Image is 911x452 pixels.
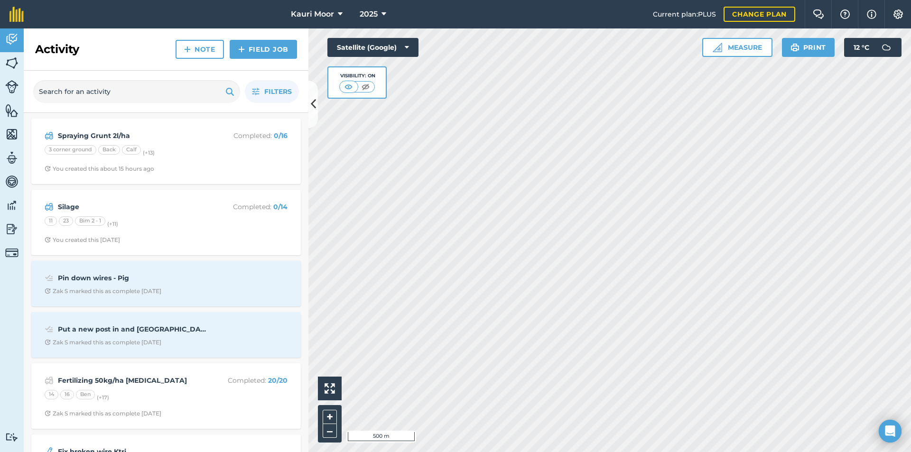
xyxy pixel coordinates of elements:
img: Clock with arrow pointing clockwise [45,339,51,345]
img: A cog icon [892,9,904,19]
a: Field Job [230,40,297,59]
img: Clock with arrow pointing clockwise [45,410,51,416]
strong: 20 / 20 [268,376,288,385]
button: – [323,424,337,438]
div: 23 [59,216,73,226]
button: Measure [702,38,772,57]
strong: Put a new post in and [GEOGRAPHIC_DATA] [58,324,208,334]
img: Two speech bubbles overlapping with the left bubble in the forefront [813,9,824,19]
img: svg+xml;base64,PD94bWwgdmVyc2lvbj0iMS4wIiBlbmNvZGluZz0idXRmLTgiPz4KPCEtLSBHZW5lcmF0b3I6IEFkb2JlIE... [5,151,19,165]
div: Visibility: On [339,72,375,80]
img: svg+xml;base64,PD94bWwgdmVyc2lvbj0iMS4wIiBlbmNvZGluZz0idXRmLTgiPz4KPCEtLSBHZW5lcmF0b3I6IEFkb2JlIE... [5,246,19,259]
p: Completed : [212,375,288,386]
div: Calf [122,145,141,155]
img: Four arrows, one pointing top left, one top right, one bottom right and the last bottom left [325,383,335,394]
button: Print [782,38,835,57]
strong: Fertilizing 50kg/ha [MEDICAL_DATA] [58,375,208,386]
img: svg+xml;base64,PD94bWwgdmVyc2lvbj0iMS4wIiBlbmNvZGluZz0idXRmLTgiPz4KPCEtLSBHZW5lcmF0b3I6IEFkb2JlIE... [45,201,54,212]
img: svg+xml;base64,PD94bWwgdmVyc2lvbj0iMS4wIiBlbmNvZGluZz0idXRmLTgiPz4KPCEtLSBHZW5lcmF0b3I6IEFkb2JlIE... [5,198,19,212]
img: svg+xml;base64,PHN2ZyB4bWxucz0iaHR0cDovL3d3dy53My5vcmcvMjAwMC9zdmciIHdpZHRoPSIxOSIgaGVpZ2h0PSIyNC... [790,42,799,53]
img: svg+xml;base64,PD94bWwgdmVyc2lvbj0iMS4wIiBlbmNvZGluZz0idXRmLTgiPz4KPCEtLSBHZW5lcmF0b3I6IEFkb2JlIE... [5,32,19,46]
img: svg+xml;base64,PD94bWwgdmVyc2lvbj0iMS4wIiBlbmNvZGluZz0idXRmLTgiPz4KPCEtLSBHZW5lcmF0b3I6IEFkb2JlIE... [45,323,54,335]
img: Clock with arrow pointing clockwise [45,237,51,243]
a: SilageCompleted: 0/141123Bim 2 - 1(+11)Clock with arrow pointing clockwiseYou created this [DATE] [37,195,295,249]
div: You created this about 15 hours ago [45,165,154,173]
img: A question mark icon [839,9,851,19]
a: Spraying Grunt 2l/haCompleted: 0/163 corner groundBackCalf(+13)Clock with arrow pointing clockwis... [37,124,295,178]
div: Zak S marked this as complete [DATE] [45,339,161,346]
img: Clock with arrow pointing clockwise [45,166,51,172]
a: Pin down wires - PigClock with arrow pointing clockwiseZak S marked this as complete [DATE] [37,267,295,301]
img: svg+xml;base64,PHN2ZyB4bWxucz0iaHR0cDovL3d3dy53My5vcmcvMjAwMC9zdmciIHdpZHRoPSI1MCIgaGVpZ2h0PSI0MC... [343,82,354,92]
img: svg+xml;base64,PHN2ZyB4bWxucz0iaHR0cDovL3d3dy53My5vcmcvMjAwMC9zdmciIHdpZHRoPSIxNCIgaGVpZ2h0PSIyNC... [238,44,245,55]
div: Zak S marked this as complete [DATE] [45,410,161,417]
img: svg+xml;base64,PHN2ZyB4bWxucz0iaHR0cDovL3d3dy53My5vcmcvMjAwMC9zdmciIHdpZHRoPSIxNyIgaGVpZ2h0PSIxNy... [867,9,876,20]
p: Completed : [212,130,288,141]
img: svg+xml;base64,PHN2ZyB4bWxucz0iaHR0cDovL3d3dy53My5vcmcvMjAwMC9zdmciIHdpZHRoPSI1NiIgaGVpZ2h0PSI2MC... [5,103,19,118]
img: Clock with arrow pointing clockwise [45,288,51,294]
img: svg+xml;base64,PHN2ZyB4bWxucz0iaHR0cDovL3d3dy53My5vcmcvMjAwMC9zdmciIHdpZHRoPSIxNCIgaGVpZ2h0PSIyNC... [184,44,191,55]
img: fieldmargin Logo [9,7,24,22]
img: svg+xml;base64,PHN2ZyB4bWxucz0iaHR0cDovL3d3dy53My5vcmcvMjAwMC9zdmciIHdpZHRoPSI1MCIgaGVpZ2h0PSI0MC... [360,82,372,92]
img: svg+xml;base64,PD94bWwgdmVyc2lvbj0iMS4wIiBlbmNvZGluZz0idXRmLTgiPz4KPCEtLSBHZW5lcmF0b3I6IEFkb2JlIE... [877,38,896,57]
small: (+ 13 ) [143,149,155,156]
strong: Silage [58,202,208,212]
span: 2025 [360,9,378,20]
div: Open Intercom Messenger [879,420,902,443]
small: (+ 11 ) [107,221,118,227]
img: svg+xml;base64,PD94bWwgdmVyc2lvbj0iMS4wIiBlbmNvZGluZz0idXRmLTgiPz4KPCEtLSBHZW5lcmF0b3I6IEFkb2JlIE... [5,222,19,236]
img: svg+xml;base64,PHN2ZyB4bWxucz0iaHR0cDovL3d3dy53My5vcmcvMjAwMC9zdmciIHdpZHRoPSIxOSIgaGVpZ2h0PSIyNC... [225,86,234,97]
div: 11 [45,216,57,226]
p: Completed : [212,202,288,212]
img: svg+xml;base64,PD94bWwgdmVyc2lvbj0iMS4wIiBlbmNvZGluZz0idXRmLTgiPz4KPCEtLSBHZW5lcmF0b3I6IEFkb2JlIE... [5,80,19,93]
div: 3 corner ground [45,145,96,155]
input: Search for an activity [33,80,240,103]
a: Fertilizing 50kg/ha [MEDICAL_DATA]Completed: 20/201416Ben(+17)Clock with arrow pointing clockwise... [37,369,295,423]
img: svg+xml;base64,PD94bWwgdmVyc2lvbj0iMS4wIiBlbmNvZGluZz0idXRmLTgiPz4KPCEtLSBHZW5lcmF0b3I6IEFkb2JlIE... [5,175,19,189]
img: svg+xml;base64,PHN2ZyB4bWxucz0iaHR0cDovL3d3dy53My5vcmcvMjAwMC9zdmciIHdpZHRoPSI1NiIgaGVpZ2h0PSI2MC... [5,56,19,70]
div: Back [98,145,120,155]
img: svg+xml;base64,PHN2ZyB4bWxucz0iaHR0cDovL3d3dy53My5vcmcvMjAwMC9zdmciIHdpZHRoPSI1NiIgaGVpZ2h0PSI2MC... [5,127,19,141]
button: + [323,410,337,424]
span: 12 ° C [854,38,869,57]
strong: 0 / 14 [273,203,288,211]
small: (+ 17 ) [97,394,109,401]
button: 12 °C [844,38,902,57]
div: 14 [45,390,58,399]
img: svg+xml;base64,PD94bWwgdmVyc2lvbj0iMS4wIiBlbmNvZGluZz0idXRmLTgiPz4KPCEtLSBHZW5lcmF0b3I6IEFkb2JlIE... [5,433,19,442]
h2: Activity [35,42,79,57]
div: Ben [76,390,95,399]
span: Current plan : PLUS [653,9,716,19]
div: 16 [60,390,74,399]
button: Satellite (Google) [327,38,418,57]
img: svg+xml;base64,PD94bWwgdmVyc2lvbj0iMS4wIiBlbmNvZGluZz0idXRmLTgiPz4KPCEtLSBHZW5lcmF0b3I6IEFkb2JlIE... [45,375,54,386]
span: Kauri Moor [291,9,334,20]
div: Bim 2 - 1 [75,216,105,226]
a: Note [176,40,224,59]
strong: 0 / 16 [274,131,288,140]
a: Change plan [724,7,795,22]
div: You created this [DATE] [45,236,120,244]
img: svg+xml;base64,PD94bWwgdmVyc2lvbj0iMS4wIiBlbmNvZGluZz0idXRmLTgiPz4KPCEtLSBHZW5lcmF0b3I6IEFkb2JlIE... [45,272,54,284]
div: Zak S marked this as complete [DATE] [45,287,161,295]
img: Ruler icon [713,43,722,52]
strong: Pin down wires - Pig [58,273,208,283]
a: Put a new post in and [GEOGRAPHIC_DATA]Clock with arrow pointing clockwiseZak S marked this as co... [37,318,295,352]
img: svg+xml;base64,PD94bWwgdmVyc2lvbj0iMS4wIiBlbmNvZGluZz0idXRmLTgiPz4KPCEtLSBHZW5lcmF0b3I6IEFkb2JlIE... [45,130,54,141]
button: Filters [245,80,299,103]
span: Filters [264,86,292,97]
strong: Spraying Grunt 2l/ha [58,130,208,141]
